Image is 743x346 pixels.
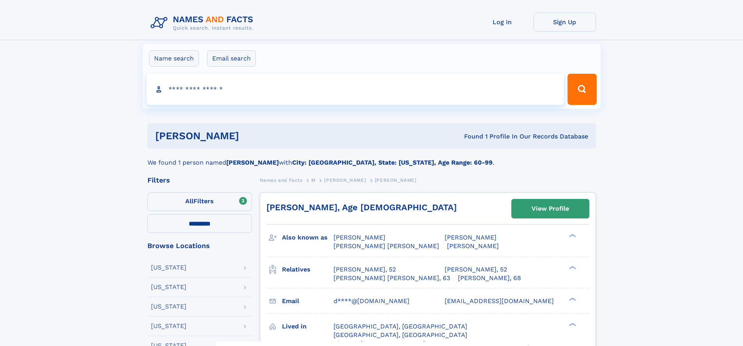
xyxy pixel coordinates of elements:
[226,159,279,166] b: [PERSON_NAME]
[155,131,352,141] h1: [PERSON_NAME]
[266,202,457,212] a: [PERSON_NAME], Age [DEMOGRAPHIC_DATA]
[567,74,596,105] button: Search Button
[147,149,596,167] div: We found 1 person named with .
[351,132,588,141] div: Found 1 Profile In Our Records Database
[151,303,186,310] div: [US_STATE]
[567,322,576,327] div: ❯
[333,242,439,250] span: [PERSON_NAME] [PERSON_NAME]
[375,177,417,183] span: [PERSON_NAME]
[532,200,569,218] div: View Profile
[458,274,521,282] a: [PERSON_NAME], 68
[512,199,589,218] a: View Profile
[333,331,467,339] span: [GEOGRAPHIC_DATA], [GEOGRAPHIC_DATA]
[447,242,499,250] span: [PERSON_NAME]
[471,12,534,32] a: Log In
[147,12,260,34] img: Logo Names and Facts
[147,242,252,249] div: Browse Locations
[185,197,193,205] span: All
[333,234,385,241] span: [PERSON_NAME]
[260,175,303,185] a: Names and Facts
[151,264,186,271] div: [US_STATE]
[567,233,576,238] div: ❯
[292,159,493,166] b: City: [GEOGRAPHIC_DATA], State: [US_STATE], Age Range: 60-99
[311,177,316,183] span: M
[445,297,554,305] span: [EMAIL_ADDRESS][DOMAIN_NAME]
[333,265,396,274] a: [PERSON_NAME], 52
[333,323,467,330] span: [GEOGRAPHIC_DATA], [GEOGRAPHIC_DATA]
[282,231,333,244] h3: Also known as
[324,177,366,183] span: [PERSON_NAME]
[147,74,564,105] input: search input
[151,284,186,290] div: [US_STATE]
[151,323,186,329] div: [US_STATE]
[147,177,252,184] div: Filters
[282,320,333,333] h3: Lived in
[567,265,576,270] div: ❯
[282,295,333,308] h3: Email
[445,265,507,274] a: [PERSON_NAME], 52
[333,274,450,282] a: [PERSON_NAME] [PERSON_NAME], 63
[567,296,576,302] div: ❯
[282,263,333,276] h3: Relatives
[311,175,316,185] a: M
[149,50,199,67] label: Name search
[445,234,497,241] span: [PERSON_NAME]
[147,192,252,211] label: Filters
[207,50,256,67] label: Email search
[534,12,596,32] a: Sign Up
[324,175,366,185] a: [PERSON_NAME]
